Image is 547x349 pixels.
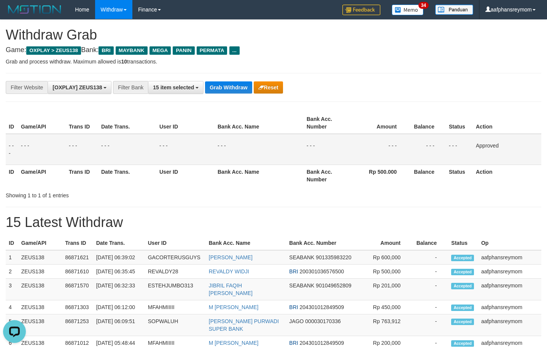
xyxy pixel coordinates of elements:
th: Status [448,236,478,250]
a: M [PERSON_NAME] [209,304,259,310]
td: MFAHMIIIII [145,300,206,314]
span: BRI [289,268,298,274]
td: Approved [473,134,541,165]
th: Action [473,165,541,186]
td: Rp 500,000 [359,265,412,279]
th: Bank Acc. Number [304,112,351,134]
th: ID [6,165,18,186]
span: BRI [289,304,298,310]
span: Accepted [451,340,474,347]
span: Accepted [451,255,474,261]
td: - [412,250,448,265]
span: Copy 204301012849509 to clipboard [300,340,344,346]
span: Copy 204301012849509 to clipboard [300,304,344,310]
th: User ID [145,236,206,250]
th: Date Trans. [93,236,145,250]
th: Amount [359,236,412,250]
td: 86871610 [62,265,93,279]
th: User ID [156,112,215,134]
th: Game/API [18,112,66,134]
button: [OXPLAY] ZEUS138 [48,81,111,94]
td: Rp 600,000 [359,250,412,265]
td: ZEUS138 [18,265,62,279]
td: Rp 450,000 [359,300,412,314]
th: Trans ID [66,165,98,186]
td: - [412,300,448,314]
span: Accepted [451,269,474,275]
td: - [412,314,448,336]
td: Rp 763,912 [359,314,412,336]
td: Rp 201,000 [359,279,412,300]
td: aafphansreymom [478,279,541,300]
div: Filter Bank [113,81,148,94]
th: Date Trans. [98,165,156,186]
td: - [412,279,448,300]
td: - - - [351,134,408,165]
span: PERMATA [197,46,227,55]
th: User ID [156,165,215,186]
td: aafphansreymom [478,314,541,336]
td: - - - [18,134,66,165]
th: Game/API [18,165,66,186]
a: M [PERSON_NAME] [209,340,259,346]
td: aafphansreymom [478,250,541,265]
th: Status [446,165,473,186]
span: Copy 901049652809 to clipboard [316,282,351,289]
a: [PERSON_NAME] [209,254,253,260]
th: ID [6,112,18,134]
span: Accepted [451,305,474,311]
th: Game/API [18,236,62,250]
button: Grab Withdraw [205,81,252,94]
span: ... [229,46,240,55]
td: [DATE] 06:35:45 [93,265,145,279]
span: Copy 000030170336 to clipboard [305,318,340,324]
td: - - - [98,134,156,165]
span: OXPLAY > ZEUS138 [26,46,81,55]
td: REVALDY28 [145,265,206,279]
span: SEABANK [289,254,314,260]
td: - [412,265,448,279]
th: Trans ID [62,236,93,250]
th: Bank Acc. Name [215,112,304,134]
td: ESTEHJUMBO313 [145,279,206,300]
td: - - - [304,134,351,165]
a: [PERSON_NAME] PURWADI SUPER BANK [209,318,279,332]
td: ZEUS138 [18,279,62,300]
td: 86871303 [62,300,93,314]
img: panduan.png [435,5,473,15]
td: ZEUS138 [18,300,62,314]
span: 34 [418,2,429,9]
strong: 10 [121,59,127,65]
td: 3 [6,279,18,300]
button: Reset [254,81,283,94]
td: - - - [6,134,18,165]
th: Amount [351,112,408,134]
td: - - - [66,134,98,165]
span: Copy 200301036576500 to clipboard [300,268,344,274]
span: [OXPLAY] ZEUS138 [52,84,102,90]
td: [DATE] 06:39:02 [93,250,145,265]
span: BRI [99,46,113,55]
td: 1 [6,250,18,265]
span: JAGO [289,318,304,324]
th: Status [446,112,473,134]
td: - - - [446,134,473,165]
td: SOPWALUH [145,314,206,336]
span: Copy 901335983220 to clipboard [316,254,351,260]
td: - - - [408,134,446,165]
th: Date Trans. [98,112,156,134]
td: ZEUS138 [18,250,62,265]
h1: Withdraw Grab [6,27,541,43]
th: Trans ID [66,112,98,134]
p: Grab and process withdraw. Maximum allowed is transactions. [6,58,541,65]
button: 15 item selected [148,81,204,94]
th: Balance [408,112,446,134]
th: Bank Acc. Number [304,165,351,186]
img: Button%20Memo.svg [392,5,424,15]
th: Action [473,112,541,134]
th: Op [478,236,541,250]
button: Open LiveChat chat widget [3,3,26,26]
span: SEABANK [289,282,314,289]
img: MOTION_logo.png [6,4,64,15]
td: 86871253 [62,314,93,336]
